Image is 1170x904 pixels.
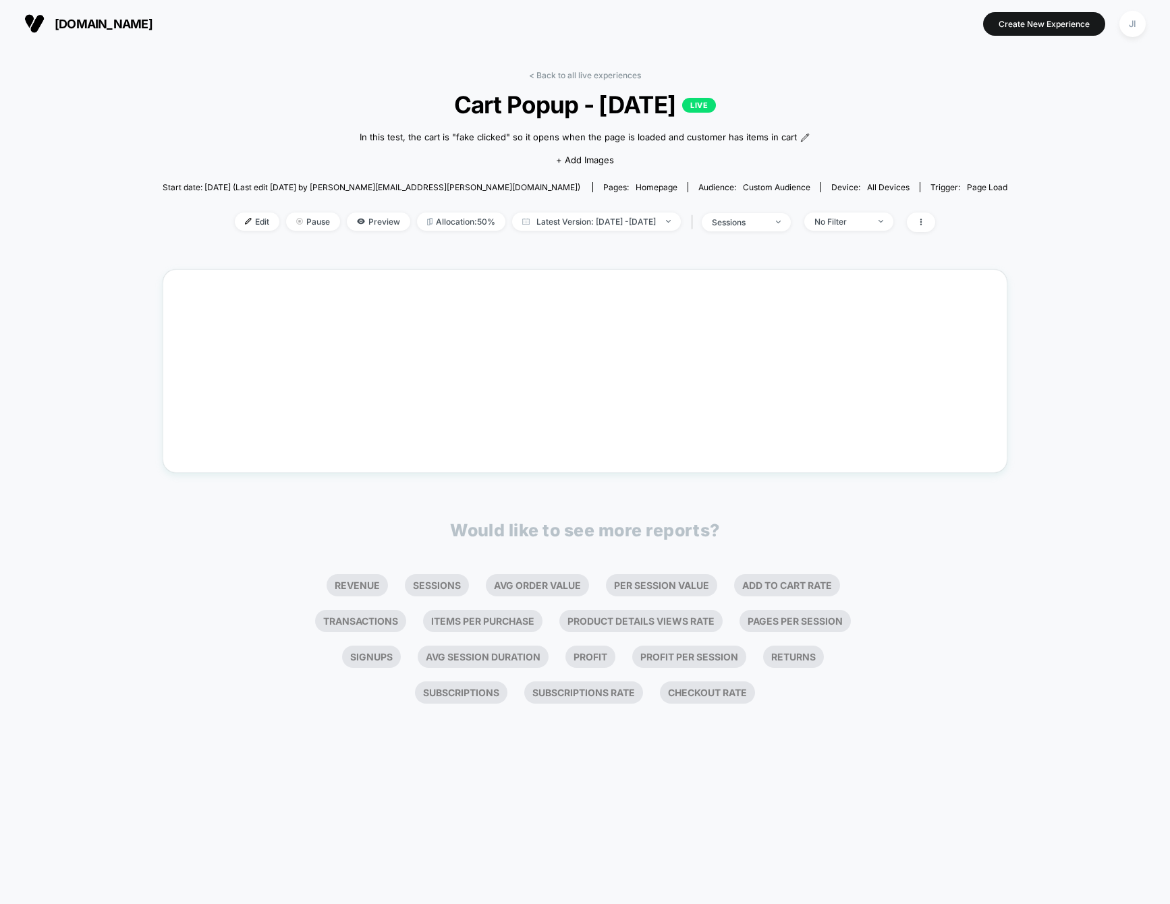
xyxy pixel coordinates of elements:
[512,213,681,231] span: Latest Version: [DATE] - [DATE]
[296,218,303,225] img: end
[1119,11,1146,37] div: JI
[740,610,851,632] li: Pages Per Session
[205,90,965,119] span: Cart Popup - [DATE]
[245,218,252,225] img: edit
[55,17,152,31] span: [DOMAIN_NAME]
[603,182,677,192] div: Pages:
[763,646,824,668] li: Returns
[682,98,716,113] p: LIVE
[1115,10,1150,38] button: JI
[606,574,717,596] li: Per Session Value
[235,213,279,231] span: Edit
[522,218,530,225] img: calendar
[415,681,507,704] li: Subscriptions
[776,221,781,223] img: end
[524,681,643,704] li: Subscriptions Rate
[529,70,641,80] a: < Back to all live experiences
[486,574,589,596] li: Avg Order Value
[418,646,549,668] li: Avg Session Duration
[450,520,720,540] p: Would like to see more reports?
[688,213,702,232] span: |
[660,681,755,704] li: Checkout Rate
[867,182,910,192] span: all devices
[556,154,614,165] span: + Add Images
[632,646,746,668] li: Profit Per Session
[734,574,840,596] li: Add To Cart Rate
[565,646,615,668] li: Profit
[347,213,410,231] span: Preview
[666,220,671,223] img: end
[930,182,1007,192] div: Trigger:
[315,610,406,632] li: Transactions
[879,220,883,223] img: end
[967,182,1007,192] span: Page Load
[698,182,810,192] div: Audience:
[743,182,810,192] span: Custom Audience
[636,182,677,192] span: homepage
[983,12,1105,36] button: Create New Experience
[163,182,580,192] span: Start date: [DATE] (Last edit [DATE] by [PERSON_NAME][EMAIL_ADDRESS][PERSON_NAME][DOMAIN_NAME])
[820,182,920,192] span: Device:
[24,13,45,34] img: Visually logo
[559,610,723,632] li: Product Details Views Rate
[327,574,388,596] li: Revenue
[712,217,766,227] div: sessions
[423,610,542,632] li: Items Per Purchase
[20,13,157,34] button: [DOMAIN_NAME]
[814,217,868,227] div: No Filter
[405,574,469,596] li: Sessions
[427,218,433,225] img: rebalance
[417,213,505,231] span: Allocation: 50%
[286,213,340,231] span: Pause
[360,131,797,144] span: In this test, the cart is "fake clicked" so it opens when the page is loaded and customer has ite...
[342,646,401,668] li: Signups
